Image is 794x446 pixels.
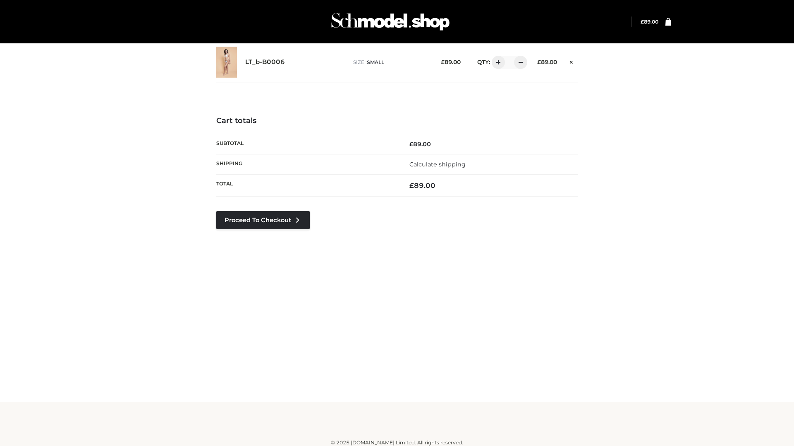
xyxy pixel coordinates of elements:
span: £ [641,19,644,25]
a: £89.00 [641,19,658,25]
th: Subtotal [216,134,397,154]
th: Shipping [216,154,397,174]
div: QTY: [469,56,524,69]
bdi: 89.00 [409,181,435,190]
bdi: 89.00 [641,19,658,25]
bdi: 89.00 [441,59,461,65]
a: LT_b-B0006 [245,58,285,66]
bdi: 89.00 [409,140,431,148]
span: SMALL [367,59,384,65]
img: LT_b-B0006 - SMALL [216,47,237,78]
span: £ [537,59,541,65]
a: Proceed to Checkout [216,211,310,229]
h4: Cart totals [216,116,578,126]
span: £ [409,181,414,190]
th: Total [216,175,397,197]
bdi: 89.00 [537,59,557,65]
a: Calculate shipping [409,161,466,168]
a: Remove this item [565,56,578,66]
span: £ [409,140,413,148]
p: size : [353,59,428,66]
img: Schmodel Admin 964 [328,5,452,38]
span: £ [441,59,445,65]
